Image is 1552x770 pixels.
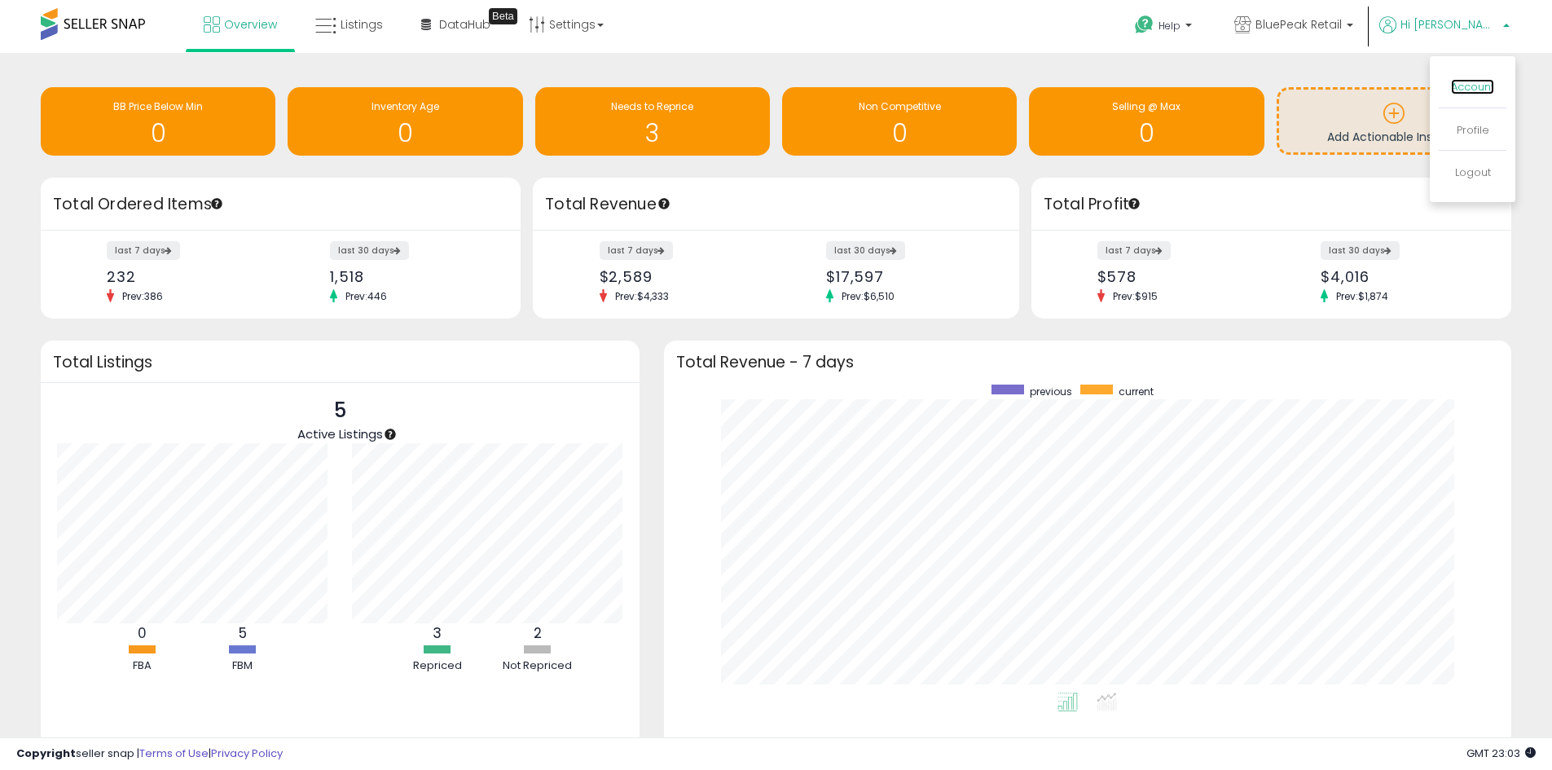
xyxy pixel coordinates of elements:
label: last 30 days [826,241,905,260]
div: Repriced [389,658,486,674]
a: Add Actionable Insights [1279,90,1509,152]
h3: Total Revenue [545,193,1007,216]
b: 3 [433,623,442,643]
span: Prev: 446 [337,289,395,303]
span: previous [1030,385,1072,398]
label: last 7 days [1097,241,1171,260]
div: 232 [107,268,269,285]
a: Needs to Reprice 3 [535,87,770,156]
a: Non Competitive 0 [782,87,1017,156]
span: Needs to Reprice [611,99,693,113]
div: $578 [1097,268,1260,285]
h1: 3 [543,120,762,147]
h3: Total Revenue - 7 days [676,356,1499,368]
span: 2025-09-11 23:03 GMT [1466,746,1536,761]
h3: Total Ordered Items [53,193,508,216]
span: Non Competitive [859,99,941,113]
a: BB Price Below Min 0 [41,87,275,156]
label: last 7 days [600,241,673,260]
div: Tooltip anchor [657,196,671,211]
div: $17,597 [826,268,991,285]
a: Profile [1457,122,1489,138]
span: Help [1159,19,1180,33]
div: seller snap | | [16,746,283,762]
h3: Total Listings [53,356,627,368]
h1: 0 [790,120,1009,147]
label: last 30 days [1321,241,1400,260]
i: Get Help [1134,15,1154,35]
span: BluePeak Retail [1255,16,1342,33]
a: Terms of Use [139,746,209,761]
a: Logout [1455,165,1491,180]
div: $2,589 [600,268,764,285]
a: Privacy Policy [211,746,283,761]
a: Inventory Age 0 [288,87,522,156]
a: Selling @ Max 0 [1029,87,1264,156]
span: Active Listings [297,425,383,442]
span: Prev: $1,874 [1328,289,1396,303]
span: Add Actionable Insights [1327,129,1460,145]
span: BB Price Below Min [113,99,203,113]
div: $4,016 [1321,268,1483,285]
a: Account [1451,79,1494,95]
b: 0 [138,623,147,643]
span: DataHub [439,16,490,33]
span: Selling @ Max [1112,99,1180,113]
div: 1,518 [330,268,492,285]
div: FBA [94,658,191,674]
a: Hi [PERSON_NAME] [1379,16,1510,53]
span: Prev: $4,333 [607,289,677,303]
a: Help [1122,2,1208,53]
strong: Copyright [16,746,76,761]
label: last 7 days [107,241,180,260]
p: 5 [297,395,383,426]
div: Tooltip anchor [489,8,517,24]
span: Listings [341,16,383,33]
h3: Total Profit [1044,193,1499,216]
span: Inventory Age [372,99,439,113]
span: Prev: 386 [114,289,171,303]
div: Tooltip anchor [209,196,224,211]
div: Tooltip anchor [383,427,398,442]
span: Overview [224,16,277,33]
span: current [1119,385,1154,398]
span: Hi [PERSON_NAME] [1400,16,1498,33]
div: Not Repriced [489,658,587,674]
b: 5 [239,623,247,643]
div: Tooltip anchor [1127,196,1141,211]
h1: 0 [296,120,514,147]
h1: 0 [1037,120,1255,147]
h1: 0 [49,120,267,147]
div: FBM [194,658,292,674]
span: Prev: $6,510 [833,289,903,303]
span: Prev: $915 [1105,289,1166,303]
label: last 30 days [330,241,409,260]
b: 2 [534,623,542,643]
